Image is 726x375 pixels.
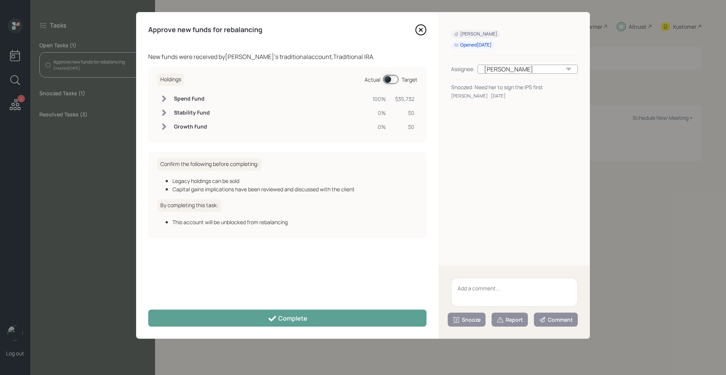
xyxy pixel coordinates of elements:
[372,123,386,131] div: 0%
[172,218,417,226] div: This account will be unblocked from rebalancing
[268,314,307,323] div: Complete
[478,65,578,74] div: [PERSON_NAME]
[496,316,523,324] div: Report
[395,109,414,117] div: $0
[453,316,481,324] div: Snooze
[395,95,414,103] div: $35,732
[172,177,417,185] div: Legacy holdings can be sold
[402,76,417,84] div: Target
[174,124,210,130] h6: Growth Fund
[454,31,497,37] div: [PERSON_NAME]
[174,96,210,102] h6: Spend Fund
[534,313,578,327] button: Comment
[454,42,492,48] div: Opened [DATE]
[365,76,380,84] div: Actual
[372,109,386,117] div: 0%
[148,52,427,61] div: New funds were received by [PERSON_NAME] 's traditional account, Traditional IRA .
[148,310,427,327] button: Complete
[157,199,221,212] h6: By completing this task:
[451,83,578,91] div: Snoozed: Need her to sign the IPS first
[372,95,386,103] div: 100%
[451,93,488,99] div: [PERSON_NAME]
[491,93,506,99] div: [DATE]
[172,185,417,193] div: Capital gains implications have been reviewed and discussed with the client
[157,158,262,170] h6: Confirm the following before completing:
[539,316,573,324] div: Comment
[395,123,414,131] div: $0
[492,313,528,327] button: Report
[448,313,486,327] button: Snooze
[174,110,210,116] h6: Stability Fund
[451,65,475,73] div: Assignee:
[157,73,184,86] h6: Holdings
[148,26,262,34] h4: Approve new funds for rebalancing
